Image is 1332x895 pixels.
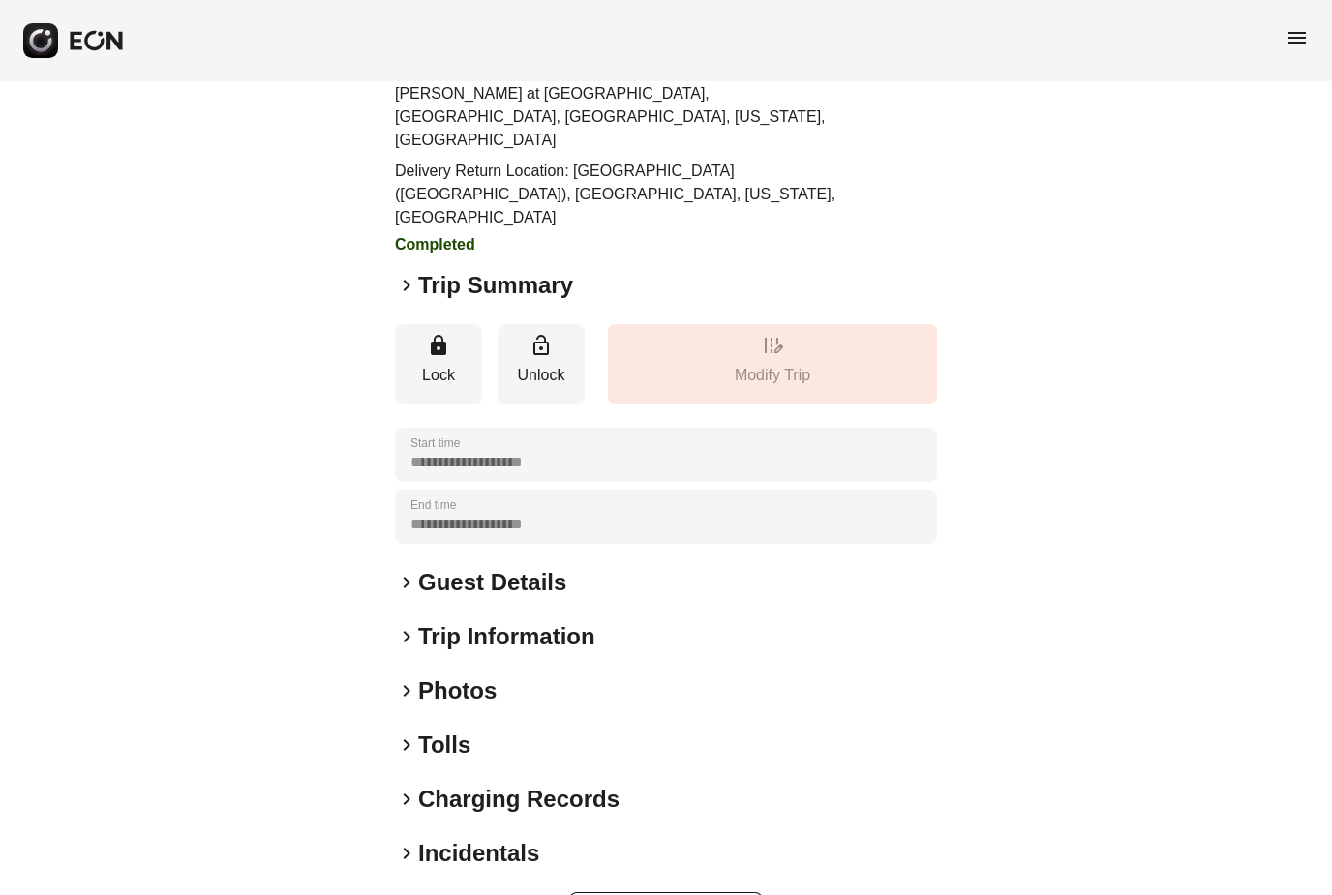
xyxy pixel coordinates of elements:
[418,270,573,301] h2: Trip Summary
[395,842,418,865] span: keyboard_arrow_right
[418,675,497,706] h2: Photos
[395,625,418,648] span: keyboard_arrow_right
[395,274,418,297] span: keyboard_arrow_right
[395,679,418,702] span: keyboard_arrow_right
[427,334,450,357] span: lock
[418,621,595,652] h2: Trip Information
[418,730,470,761] h2: Tolls
[395,324,482,404] button: Lock
[395,160,860,229] p: Delivery Return Location: [GEOGRAPHIC_DATA] ([GEOGRAPHIC_DATA]), [GEOGRAPHIC_DATA], [US_STATE], [...
[395,571,418,594] span: keyboard_arrow_right
[418,784,620,815] h2: Charging Records
[418,567,566,598] h2: Guest Details
[507,364,575,387] p: Unlock
[405,364,472,387] p: Lock
[1286,26,1309,49] span: menu
[395,733,418,757] span: keyboard_arrow_right
[395,233,860,256] h3: Completed
[530,334,553,357] span: lock_open
[395,59,860,152] p: Delivery Pickup Location: [GEOGRAPHIC_DATA][PERSON_NAME] at [GEOGRAPHIC_DATA], [GEOGRAPHIC_DATA],...
[498,324,585,404] button: Unlock
[418,838,539,869] h2: Incidentals
[395,788,418,811] span: keyboard_arrow_right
